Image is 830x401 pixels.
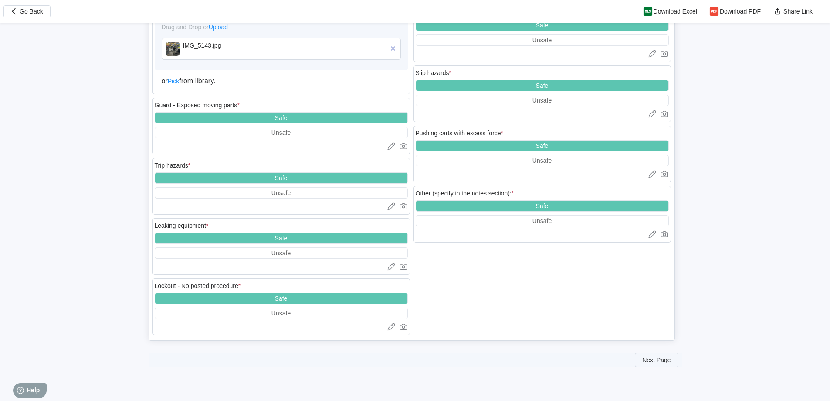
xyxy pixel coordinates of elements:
[209,24,228,31] span: Upload
[536,82,549,89] div: Safe
[166,42,180,56] img: IMG_5143.jpg
[635,353,678,367] button: Next Page
[532,157,552,164] div: Unsafe
[720,8,761,14] span: Download PDF
[536,202,549,209] div: Safe
[416,130,504,137] div: Pushing carts with excess force
[532,217,552,224] div: Unsafe
[768,5,820,17] button: Share Link
[162,77,401,85] div: or from library.
[275,175,288,182] div: Safe
[642,357,671,363] span: Next Page
[155,222,209,229] div: Leaking equipment
[275,114,288,121] div: Safe
[168,78,179,85] span: Pick
[536,22,549,29] div: Safe
[271,250,291,257] div: Unsafe
[183,42,283,49] div: IMG_5143.jpg
[638,5,704,17] button: Download Excel
[275,295,288,302] div: Safe
[155,162,191,169] div: Trip hazards
[532,37,552,44] div: Unsafe
[536,142,549,149] div: Safe
[704,5,768,17] button: Download PDF
[155,102,240,109] div: Guard - Exposed moving parts
[271,189,291,196] div: Unsafe
[271,310,291,317] div: Unsafe
[416,190,514,197] div: Other (specify in the notes section):
[654,8,697,14] span: Download Excel
[3,5,51,17] button: Go Back
[155,282,241,289] div: Lockout - No posted procedure
[416,69,452,76] div: Slip hazards
[271,129,291,136] div: Unsafe
[20,8,43,14] span: Go Back
[275,235,288,242] div: Safe
[783,8,813,14] span: Share Link
[162,24,228,31] span: Drag and Drop or
[532,97,552,104] div: Unsafe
